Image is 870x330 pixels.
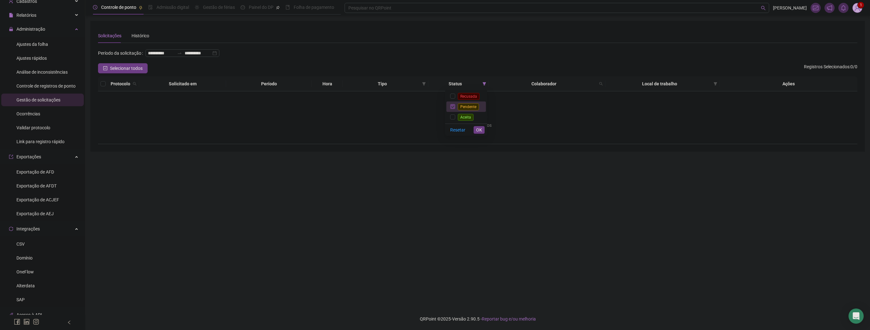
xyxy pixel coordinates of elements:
[9,313,13,317] span: api
[9,27,13,31] span: lock
[285,5,290,9] span: book
[101,5,136,10] span: Controle de ponto
[98,32,121,39] div: Solicitações
[9,13,13,17] span: file
[16,241,25,247] span: CSV
[110,65,143,72] span: Selecionar todos
[853,3,862,13] img: 94382
[16,255,33,260] span: Domínio
[482,82,486,86] span: filter
[16,42,48,47] span: Ajustes da folha
[226,76,312,91] th: Período
[474,126,485,134] button: OK
[276,6,280,9] span: pushpin
[16,226,40,231] span: Integrações
[482,316,536,321] span: Reportar bug e/ou melhoria
[345,80,420,87] span: Tipo
[156,5,189,10] span: Admissão digital
[312,76,343,91] th: Hora
[16,125,50,130] span: Validar protocolo
[139,76,226,91] th: Solicitado em
[111,80,130,87] span: Protocolo
[203,5,235,10] span: Gestão de férias
[148,5,153,9] span: file-done
[67,320,71,325] span: left
[16,111,40,116] span: Ocorrências
[458,114,474,121] span: Aceita
[813,5,818,11] span: fund
[804,64,849,69] span: Registros Selecionados
[195,5,199,9] span: sun
[16,70,68,75] span: Análise de inconsistências
[16,27,45,32] span: Administração
[23,319,30,325] span: linkedin
[98,63,148,73] button: Selecionar todos
[249,5,273,10] span: Painel do DP
[16,97,60,102] span: Gestão de solicitações
[16,312,42,317] span: Acesso à API
[849,309,864,324] div: Open Intercom Messenger
[491,80,597,87] span: Colaborador
[93,5,97,9] span: clock-circle
[9,155,13,159] span: export
[177,51,182,56] span: swap-right
[177,51,182,56] span: to
[722,80,855,87] div: Ações
[608,80,711,87] span: Local de trabalho
[476,126,482,133] span: OK
[421,79,427,89] span: filter
[16,83,76,89] span: Controle de registros de ponto
[858,2,864,8] sup: Atualize o seu contato no menu Meus Dados
[458,93,480,100] span: Recusada
[450,126,465,133] span: Resetar
[98,48,145,58] label: Período da solicitação
[106,122,850,129] div: Não há dados
[712,79,719,89] span: filter
[841,5,846,11] span: bell
[714,82,717,86] span: filter
[16,56,47,61] span: Ajustes rápidos
[16,269,34,274] span: OneFlow
[773,4,807,11] span: [PERSON_NAME]
[458,103,479,110] span: Pendente
[16,13,36,18] span: Relatórios
[16,197,59,202] span: Exportação de ACJEF
[16,169,54,174] span: Exportação de AFD
[860,3,862,7] span: 1
[16,297,25,302] span: SAP
[294,5,334,10] span: Folha de pagamento
[85,308,870,330] footer: QRPoint © 2025 - 2.90.5 -
[133,82,137,86] span: search
[16,211,54,216] span: Exportação de AEJ
[241,5,245,9] span: dashboard
[448,126,468,134] button: Resetar
[804,63,857,73] span: : 0 / 0
[139,6,143,9] span: pushpin
[132,79,138,89] span: search
[33,319,39,325] span: instagram
[16,183,57,188] span: Exportação de AFDT
[132,32,149,39] div: Histórico
[761,6,766,10] span: search
[103,66,107,70] span: check-square
[431,80,480,87] span: Status
[598,79,604,89] span: search
[422,82,426,86] span: filter
[16,139,64,144] span: Link para registro rápido
[14,319,20,325] span: facebook
[16,154,41,159] span: Exportações
[9,227,13,231] span: sync
[452,316,466,321] span: Versão
[827,5,832,11] span: notification
[481,79,487,89] span: filter
[599,82,603,86] span: search
[16,283,35,288] span: Alterdata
